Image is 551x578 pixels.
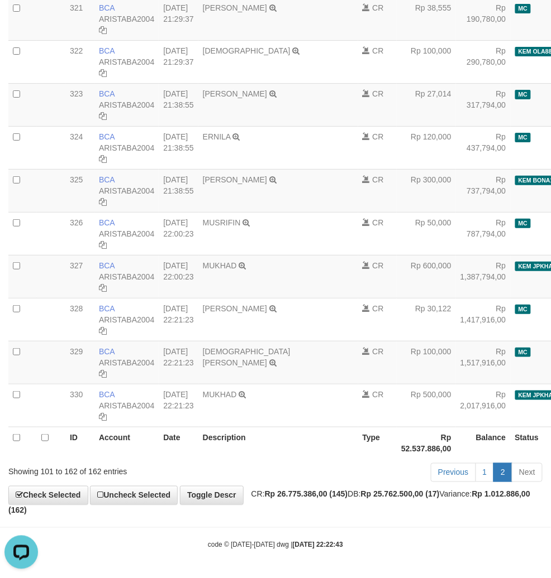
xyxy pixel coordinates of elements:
[99,412,107,421] a: Copy ARISTABA2004 to clipboard
[397,341,456,384] td: Rp 100,000
[65,427,94,459] th: ID
[397,427,456,459] th: Rp 52.537.886,00
[456,255,511,298] td: Rp 1,387,794,00
[4,4,38,38] button: Open LiveChat chat widget
[70,3,83,12] span: 321
[372,218,383,227] span: CR
[397,169,456,212] td: Rp 300,000
[515,133,531,142] span: Manually Checked by: asqcemara
[70,347,83,356] span: 329
[99,240,107,249] a: Copy ARISTABA2004 to clipboard
[99,390,115,399] span: BCA
[456,298,511,341] td: Rp 1,417,916,00
[159,40,198,83] td: [DATE] 21:29:37
[99,229,154,238] a: ARISTABA2004
[99,261,115,270] span: BCA
[70,304,83,313] span: 328
[515,305,531,314] span: Manually Checked by: asqcemara
[180,486,244,505] a: Toggle Descr
[203,390,237,399] a: MUKHAD
[99,198,107,206] a: Copy ARISTABA2004 to clipboard
[8,490,530,514] strong: Rp 1.012.886,00 (162)
[515,90,531,99] span: Manually Checked by: asqcemara
[159,298,198,341] td: [DATE] 22:21:23
[70,46,83,55] span: 322
[456,40,511,83] td: Rp 290,780,00
[372,347,383,356] span: CR
[94,427,159,459] th: Account
[456,427,511,459] th: Balance
[203,347,291,367] a: [DEMOGRAPHIC_DATA][PERSON_NAME]
[70,218,83,227] span: 326
[203,218,241,227] a: MUSRIFIN
[198,427,358,459] th: Description
[515,348,531,357] span: Manually Checked by: asqcemara
[159,126,198,169] td: [DATE] 21:38:55
[99,369,107,378] a: Copy ARISTABA2004 to clipboard
[99,326,107,335] a: Copy ARISTABA2004 to clipboard
[515,4,531,13] span: Manually Checked by: asqcemara
[8,486,88,505] a: Check Selected
[99,315,154,324] a: ARISTABA2004
[99,132,115,141] span: BCA
[70,175,83,184] span: 325
[99,89,115,98] span: BCA
[456,83,511,126] td: Rp 317,794,00
[159,169,198,212] td: [DATE] 21:38:55
[159,384,198,427] td: [DATE] 22:21:23
[99,175,115,184] span: BCA
[456,212,511,255] td: Rp 787,794,00
[456,384,511,427] td: Rp 2,017,916,00
[397,384,456,427] td: Rp 500,000
[203,46,291,55] a: [DEMOGRAPHIC_DATA]
[70,132,83,141] span: 324
[70,89,83,98] span: 323
[372,132,383,141] span: CR
[208,541,343,549] small: code © [DATE]-[DATE] dwg |
[397,212,456,255] td: Rp 50,000
[372,304,383,313] span: CR
[99,283,107,292] a: Copy ARISTABA2004 to clipboard
[99,304,115,313] span: BCA
[159,341,198,384] td: [DATE] 22:21:23
[99,15,154,23] a: ARISTABA2004
[372,175,383,184] span: CR
[397,40,456,83] td: Rp 100,000
[99,3,115,12] span: BCA
[99,155,107,163] a: Copy ARISTABA2004 to clipboard
[90,486,178,505] a: Uncheck Selected
[397,83,456,126] td: Rp 27,014
[512,463,543,482] a: Next
[203,304,267,313] a: [PERSON_NAME]
[99,57,154,66] a: ARISTABA2004
[159,212,198,255] td: [DATE] 22:00:23
[70,261,83,270] span: 327
[99,358,154,367] a: ARISTABA2004
[372,89,383,98] span: CR
[456,169,511,212] td: Rp 737,794,00
[99,46,115,55] span: BCA
[397,255,456,298] td: Rp 600,000
[99,112,107,121] a: Copy ARISTABA2004 to clipboard
[476,463,495,482] a: 1
[431,463,476,482] a: Previous
[515,219,531,228] span: Manually Checked by: asqcemara
[372,3,383,12] span: CR
[99,143,154,152] a: ARISTABA2004
[203,175,267,184] a: [PERSON_NAME]
[397,126,456,169] td: Rp 120,000
[456,126,511,169] td: Rp 437,794,00
[8,490,530,514] span: CR: DB: Variance:
[493,463,512,482] a: 2
[99,186,154,195] a: ARISTABA2004
[159,255,198,298] td: [DATE] 22:00:23
[361,490,440,499] strong: Rp 25.762.500,00 (17)
[159,427,198,459] th: Date
[99,26,107,35] a: Copy ARISTABA2004 to clipboard
[456,341,511,384] td: Rp 1,517,916,00
[8,462,221,478] div: Showing 101 to 162 of 162 entries
[372,261,383,270] span: CR
[70,390,83,399] span: 330
[99,401,154,410] a: ARISTABA2004
[203,3,267,12] a: [PERSON_NAME]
